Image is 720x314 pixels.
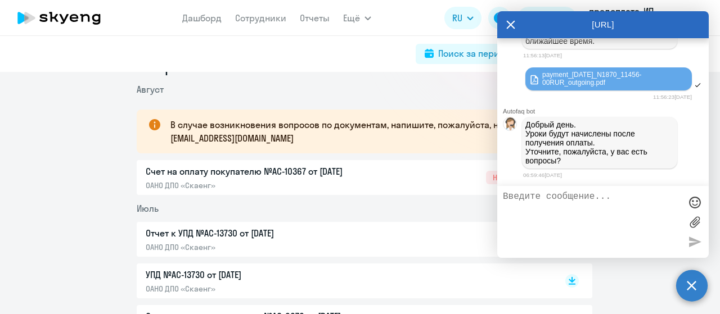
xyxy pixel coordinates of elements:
button: Поиск за период [416,44,519,64]
label: Лимит 10 файлов [686,213,703,230]
a: Счет на оплату покупателю №AC-10367 от [DATE]ОАНО ДПО «Скаенг»Не оплачен [146,165,542,190]
p: ОАНО ДПО «Скаенг» [146,284,382,294]
img: bot avatar [503,117,517,134]
button: Ещё [343,7,371,29]
div: Autofaq bot [503,108,709,115]
a: Дашборд [182,12,222,24]
p: предоплата, ИП [PERSON_NAME] [589,4,694,31]
button: предоплата, ИП [PERSON_NAME] [583,4,710,31]
span: Не оплачен [486,171,542,184]
p: В случае возникновения вопросов по документам, напишите, пожалуйста, на почту [EMAIL_ADDRESS][DOM... [170,118,572,145]
span: Август [137,84,164,95]
button: Балансbalance [517,7,577,29]
p: Добрый день. Уроки будут начислены после получения оплаты. Уточните, пожалуйста, у вас есть вопросы? [525,120,674,165]
time: 11:56:13[DATE] [523,52,562,58]
p: ОАНО ДПО «Скаенг» [146,242,382,252]
time: 06:59:46[DATE] [523,172,562,178]
p: УПД №AC-13730 от [DATE] [146,268,382,281]
span: Ещё [343,11,360,25]
a: Отчет к УПД №AC-13730 от [DATE]ОАНО ДПО «Скаенг» [146,226,542,252]
div: Поиск за период [438,47,510,60]
a: УПД №AC-13730 от [DATE]ОАНО ДПО «Скаенг» [146,268,542,294]
a: Сотрудники [235,12,286,24]
p: Счет на оплату покупателю №AC-10367 от [DATE] [146,165,382,178]
time: 11:56:23[DATE] [653,94,692,100]
span: Июль [137,203,159,214]
a: Отчеты [300,12,330,24]
span: RU [452,11,462,25]
a: payment_[DATE]_N1870_11456-00RUR_outgoing.pdf [529,71,688,87]
p: Отчет к УПД №AC-13730 от [DATE] [146,226,382,240]
button: RU [444,7,481,29]
p: ОАНО ДПО «Скаенг» [146,180,382,190]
